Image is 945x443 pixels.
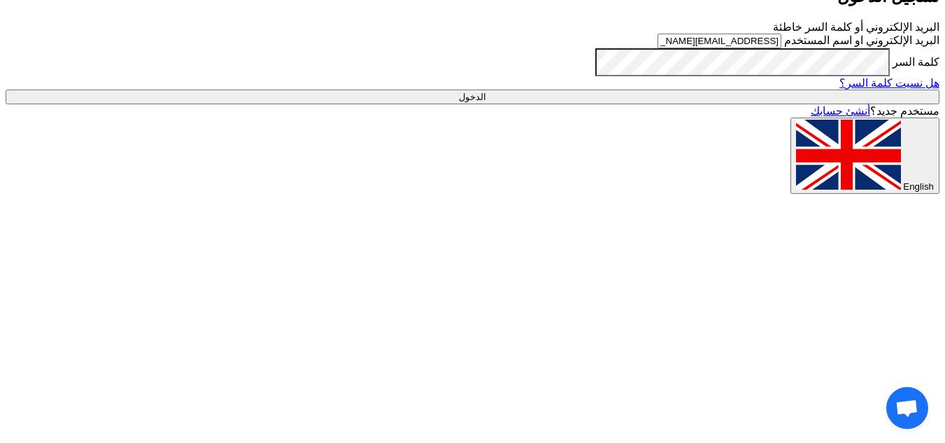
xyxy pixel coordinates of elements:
label: البريد الإلكتروني او اسم المستخدم [784,34,939,46]
div: مستخدم جديد؟ [6,104,939,118]
a: Open chat [886,387,928,429]
span: English [903,181,934,192]
label: كلمة السر [893,56,939,68]
img: en-US.png [796,120,901,190]
div: البريد الإلكتروني أو كلمة السر خاطئة [6,20,939,34]
button: English [790,118,939,194]
input: الدخول [6,90,939,104]
input: أدخل بريد العمل الإلكتروني او اسم المستخدم الخاص بك ... [658,34,781,48]
a: أنشئ حسابك [811,105,870,117]
a: هل نسيت كلمة السر؟ [839,77,939,89]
